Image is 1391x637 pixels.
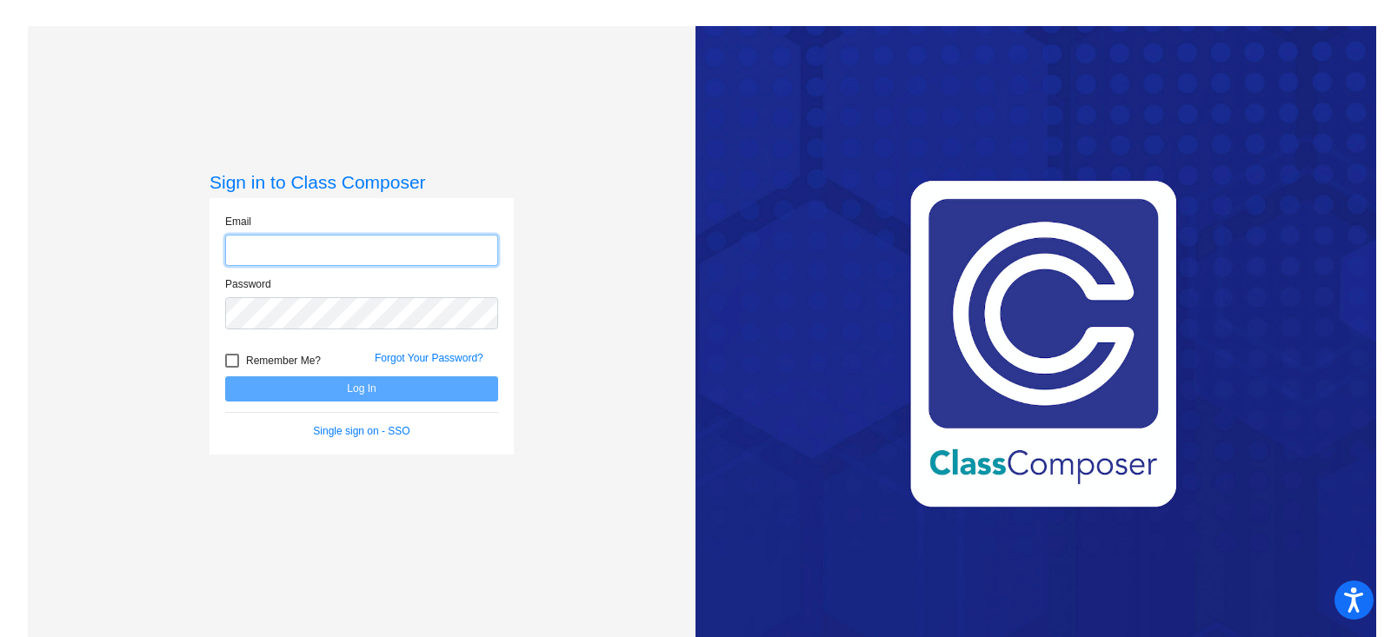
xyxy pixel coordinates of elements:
[225,376,498,401] button: Log In
[225,214,251,229] label: Email
[313,425,409,437] a: Single sign on - SSO
[225,276,271,292] label: Password
[375,352,483,364] a: Forgot Your Password?
[210,171,514,193] h3: Sign in to Class Composer
[246,350,321,371] span: Remember Me?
